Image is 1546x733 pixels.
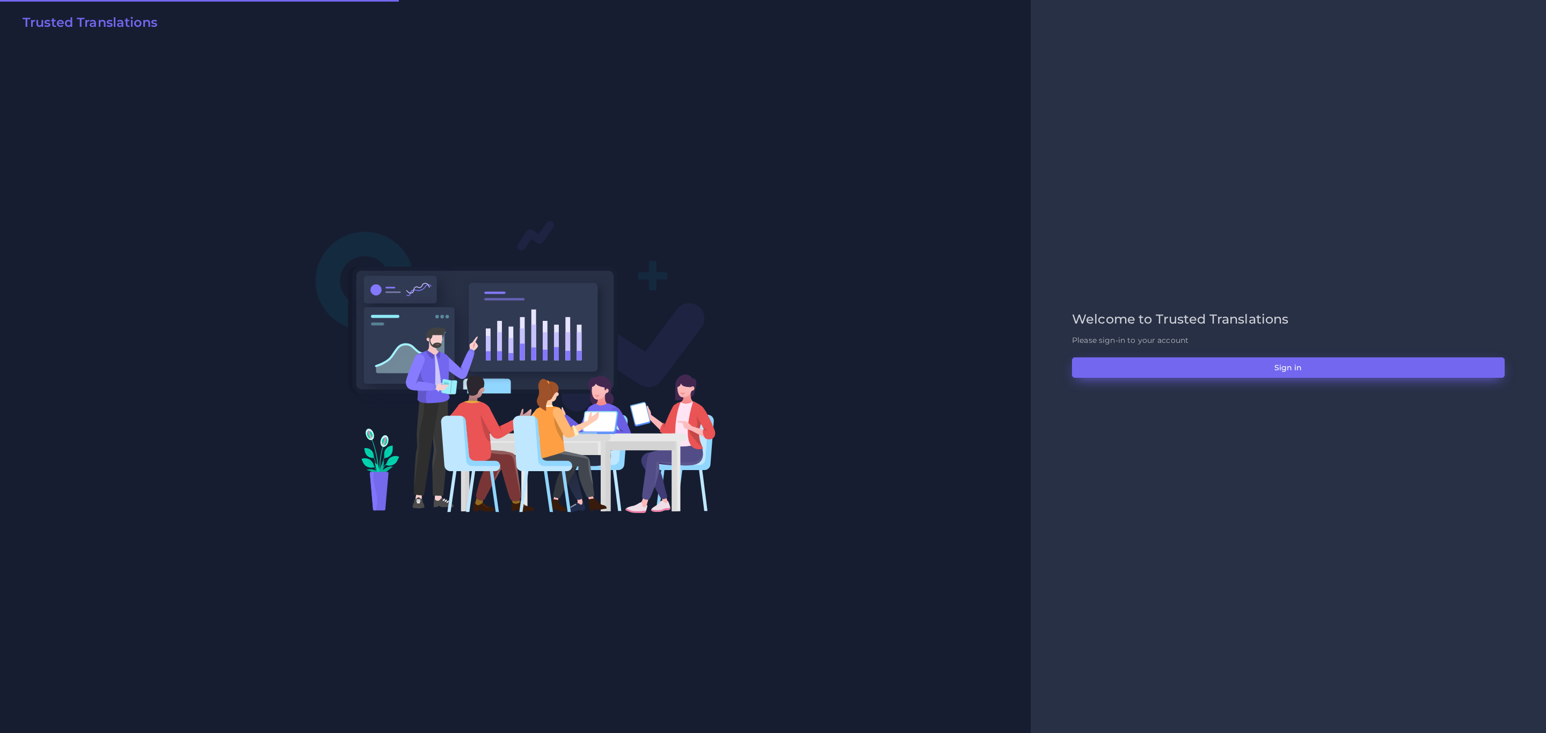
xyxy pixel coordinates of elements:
button: Sign in [1072,357,1505,378]
h2: Trusted Translations [23,15,157,31]
a: Trusted Translations [15,15,157,34]
img: Login V2 [315,220,716,514]
h2: Welcome to Trusted Translations [1072,312,1505,327]
p: Please sign-in to your account [1072,335,1505,346]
